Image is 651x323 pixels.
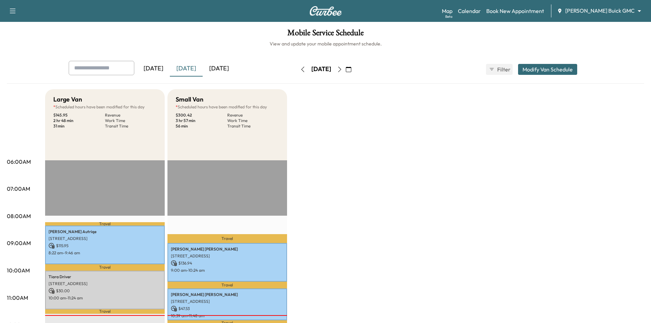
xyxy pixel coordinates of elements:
[45,222,165,225] p: Travel
[171,299,284,304] p: [STREET_ADDRESS]
[170,61,203,77] div: [DATE]
[565,7,635,15] span: [PERSON_NAME] Buick GMC
[176,123,227,129] p: 56 min
[445,14,452,19] div: Beta
[486,64,513,75] button: Filter
[497,65,510,73] span: Filter
[176,112,227,118] p: $ 300.42
[49,274,161,280] p: Tiara Driver
[309,6,342,16] img: Curbee Logo
[227,118,279,123] p: Work Time
[171,253,284,259] p: [STREET_ADDRESS]
[167,282,287,288] p: Travel
[176,104,279,110] p: Scheduled hours have been modified for this day
[137,61,170,77] div: [DATE]
[167,234,287,243] p: Travel
[171,313,284,319] p: 10:39 am - 11:48 am
[53,123,105,129] p: 31 min
[105,123,157,129] p: Transit Time
[311,65,331,73] div: [DATE]
[49,288,161,294] p: $ 30.00
[53,95,82,104] h5: Large Van
[45,264,165,271] p: Travel
[171,260,284,266] p: $ 136.94
[203,61,235,77] div: [DATE]
[171,246,284,252] p: [PERSON_NAME] [PERSON_NAME]
[7,185,30,193] p: 07:00AM
[7,158,31,166] p: 06:00AM
[7,40,644,47] h6: View and update your mobile appointment schedule.
[49,295,161,301] p: 10:00 am - 11:24 am
[105,112,157,118] p: Revenue
[53,112,105,118] p: $ 145.95
[7,294,28,302] p: 11:00AM
[171,292,284,297] p: [PERSON_NAME] [PERSON_NAME]
[53,118,105,123] p: 2 hr 48 min
[49,281,161,286] p: [STREET_ADDRESS]
[49,243,161,249] p: $ 115.95
[442,7,452,15] a: MapBeta
[518,64,577,75] button: Modify Van Schedule
[49,229,161,234] p: [PERSON_NAME] Autriqe
[458,7,481,15] a: Calendar
[227,123,279,129] p: Transit Time
[176,95,203,104] h5: Small Van
[486,7,544,15] a: Book New Appointment
[45,309,165,314] p: Travel
[7,266,30,274] p: 10:00AM
[227,112,279,118] p: Revenue
[7,239,31,247] p: 09:00AM
[171,268,284,273] p: 9:00 am - 10:24 am
[171,306,284,312] p: $ 47.53
[176,118,227,123] p: 3 hr 57 min
[49,250,161,256] p: 8:22 am - 9:46 am
[49,236,161,241] p: [STREET_ADDRESS]
[53,104,157,110] p: Scheduled hours have been modified for this day
[105,118,157,123] p: Work Time
[7,29,644,40] h1: Mobile Service Schedule
[7,212,31,220] p: 08:00AM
